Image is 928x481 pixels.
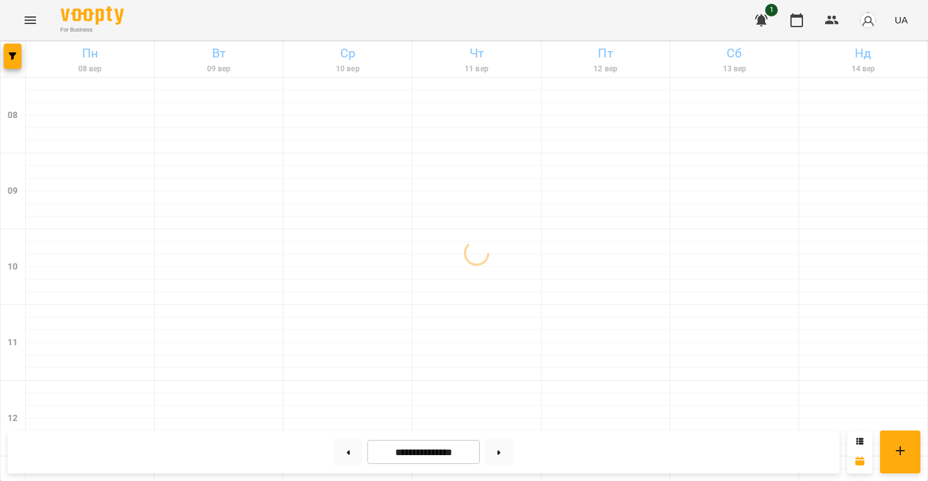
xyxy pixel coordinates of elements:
[285,63,410,75] h6: 10 вер
[15,5,45,35] button: Menu
[8,412,18,425] h6: 12
[28,63,152,75] h6: 08 вер
[8,109,18,122] h6: 08
[801,63,925,75] h6: 14 вер
[895,13,908,27] span: UA
[414,44,538,63] h6: Чт
[157,44,281,63] h6: Вт
[544,63,668,75] h6: 12 вер
[672,44,797,63] h6: Сб
[889,8,913,32] button: UA
[8,260,18,274] h6: 10
[61,6,124,25] img: Voopty Logo
[765,4,778,16] span: 1
[285,44,410,63] h6: Ср
[414,63,538,75] h6: 11 вер
[544,44,668,63] h6: Пт
[859,11,877,29] img: avatar_s.png
[157,63,281,75] h6: 09 вер
[801,44,925,63] h6: Нд
[28,44,152,63] h6: Пн
[672,63,797,75] h6: 13 вер
[61,26,124,34] span: For Business
[8,184,18,198] h6: 09
[8,336,18,350] h6: 11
